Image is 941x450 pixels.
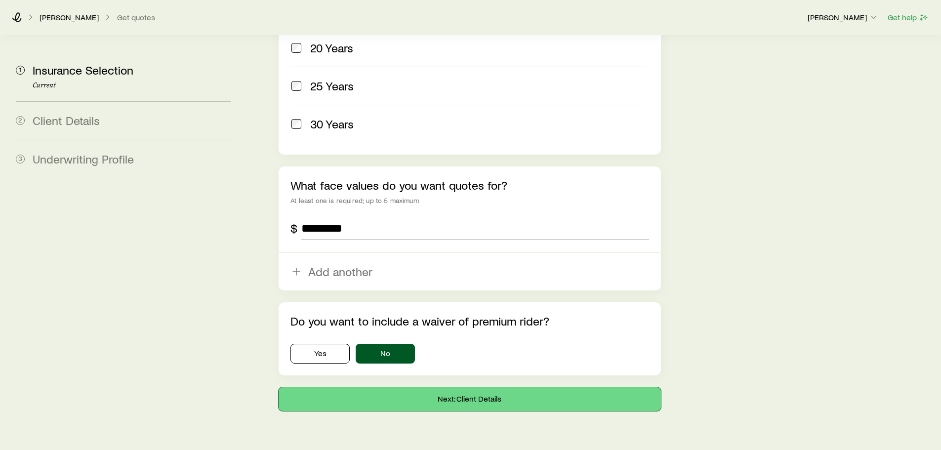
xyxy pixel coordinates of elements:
button: Get help [887,12,929,23]
div: At least one is required; up to 5 maximum [290,197,649,205]
span: Insurance Selection [33,63,133,77]
p: Current [33,82,231,89]
span: Underwriting Profile [33,152,134,166]
button: Yes [290,344,350,364]
span: 20 Years [310,41,353,55]
button: [PERSON_NAME] [807,12,879,24]
button: Next: Client Details [279,387,660,411]
button: No [356,344,415,364]
div: $ [290,221,297,235]
span: 25 Years [310,79,354,93]
span: 30 Years [310,117,354,131]
p: [PERSON_NAME] [40,12,99,22]
span: 3 [16,155,25,164]
label: What face values do you want quotes for? [290,178,507,192]
span: 2 [16,116,25,125]
p: Do you want to include a waiver of premium rider? [290,314,649,328]
input: 30 Years [291,119,301,129]
button: Get quotes [117,13,156,22]
p: [PERSON_NAME] [808,12,879,22]
span: Client Details [33,113,100,127]
span: 1 [16,66,25,75]
input: 25 Years [291,81,301,91]
input: 20 Years [291,43,301,53]
button: Add another [279,253,660,290]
